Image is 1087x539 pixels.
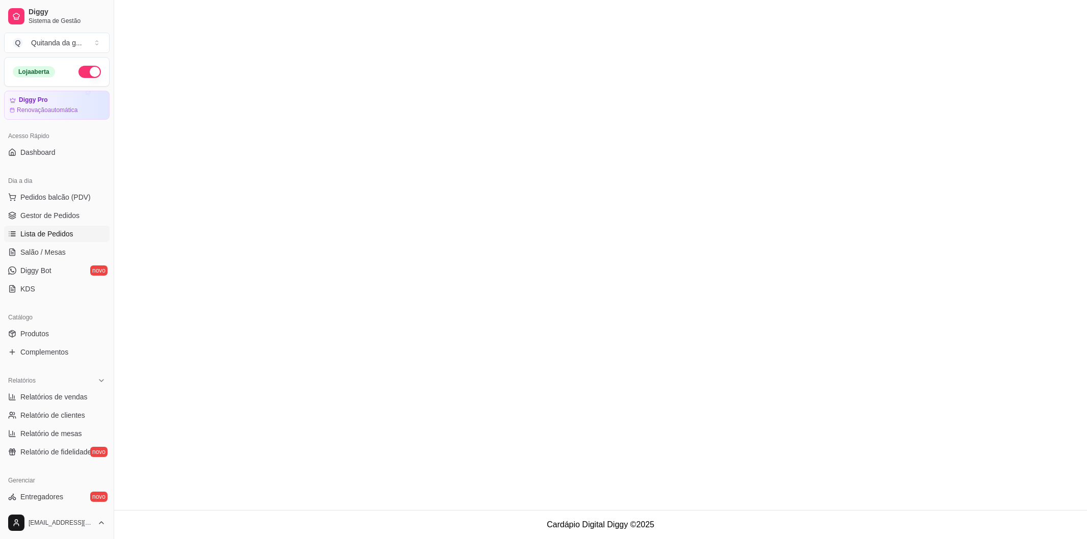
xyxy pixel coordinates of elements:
span: Entregadores [20,492,63,502]
a: Relatório de mesas [4,425,110,442]
span: Gestor de Pedidos [20,210,79,221]
a: DiggySistema de Gestão [4,4,110,29]
article: Diggy Pro [19,96,48,104]
span: Relatórios de vendas [20,392,88,402]
div: Acesso Rápido [4,128,110,144]
span: Sistema de Gestão [29,17,105,25]
a: Entregadoresnovo [4,489,110,505]
a: Diggy Botnovo [4,262,110,279]
span: Relatório de clientes [20,410,85,420]
a: Salão / Mesas [4,244,110,260]
span: Dashboard [20,147,56,157]
button: [EMAIL_ADDRESS][DOMAIN_NAME] [4,510,110,535]
a: Complementos [4,344,110,360]
a: Lista de Pedidos [4,226,110,242]
a: Dashboard [4,144,110,160]
span: Pedidos balcão (PDV) [20,192,91,202]
a: Gestor de Pedidos [4,207,110,224]
a: Diggy ProRenovaçãoautomática [4,91,110,120]
span: Q [13,38,23,48]
a: KDS [4,281,110,297]
span: Relatório de fidelidade [20,447,91,457]
div: Dia a dia [4,173,110,189]
span: Relatórios [8,376,36,385]
div: Gerenciar [4,472,110,489]
span: Diggy [29,8,105,17]
article: Renovação automática [17,106,77,114]
div: Quitanda da g ... [31,38,82,48]
div: Loja aberta [13,66,55,77]
span: Complementos [20,347,68,357]
button: Alterar Status [78,66,101,78]
span: [EMAIL_ADDRESS][DOMAIN_NAME] [29,519,93,527]
span: Salão / Mesas [20,247,66,257]
a: Relatório de fidelidadenovo [4,444,110,460]
div: Catálogo [4,309,110,326]
button: Pedidos balcão (PDV) [4,189,110,205]
span: Produtos [20,329,49,339]
span: Diggy Bot [20,265,51,276]
span: Relatório de mesas [20,428,82,439]
a: Relatórios de vendas [4,389,110,405]
footer: Cardápio Digital Diggy © 2025 [114,510,1087,539]
a: Relatório de clientes [4,407,110,423]
span: KDS [20,284,35,294]
a: Produtos [4,326,110,342]
button: Select a team [4,33,110,53]
span: Lista de Pedidos [20,229,73,239]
